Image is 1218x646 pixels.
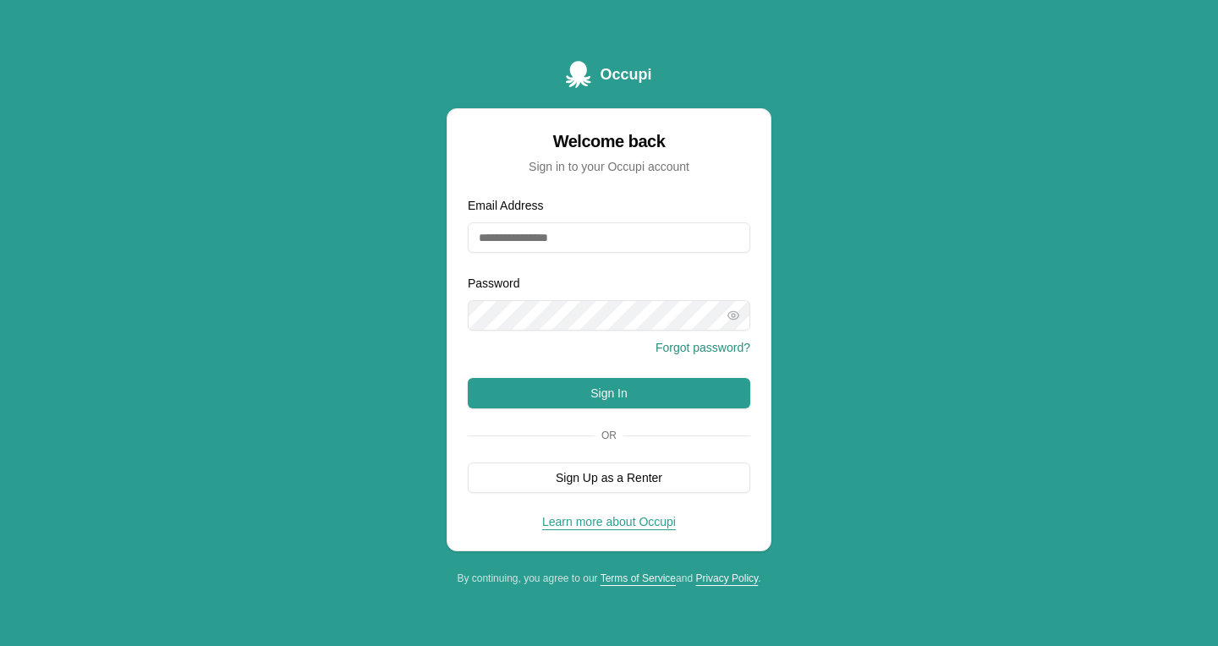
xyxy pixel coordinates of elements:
[601,572,676,584] a: Terms of Service
[447,572,771,585] div: By continuing, you agree to our and .
[468,199,543,212] label: Email Address
[468,276,519,290] label: Password
[600,63,651,86] span: Occupi
[468,129,750,153] div: Welcome back
[656,339,750,356] button: Forgot password?
[695,572,758,584] a: Privacy Policy
[595,429,623,442] span: Or
[566,61,651,88] a: Occupi
[542,515,676,528] a: Learn more about Occupi
[468,158,750,175] div: Sign in to your Occupi account
[468,378,750,408] button: Sign In
[468,463,750,493] button: Sign Up as a Renter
